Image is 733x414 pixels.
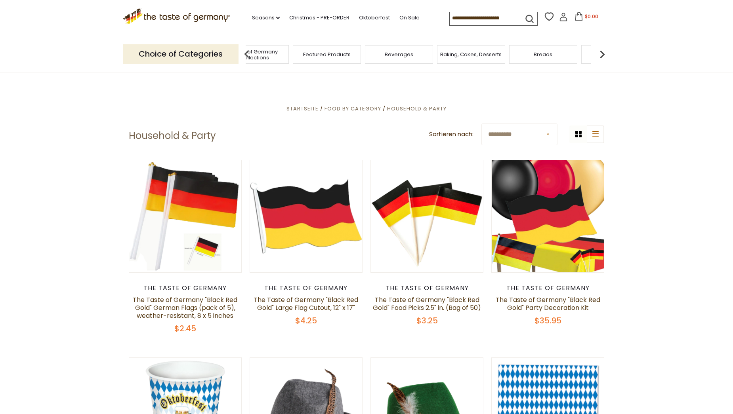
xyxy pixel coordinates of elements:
a: Beverages [385,51,413,57]
a: Seasons [252,13,280,22]
a: Oktoberfest [359,13,390,22]
a: The Taste of Germany "Black Red Gold" German Flags (pack of 5), weather-resistant, 8 x 5 inches [133,295,237,320]
button: $0.00 [569,12,603,24]
span: $35.95 [534,315,561,326]
span: $2.45 [174,323,196,334]
label: Sortieren nach: [429,129,473,139]
img: The Taste of Germany "Black Red Gold" German Flags (pack of 5), weather-resistant, 8 x 5 inches [129,160,241,272]
div: The Taste of Germany [491,284,604,292]
img: previous arrow [239,46,255,62]
a: Baking, Cakes, Desserts [440,51,502,57]
img: The Taste of Germany "Black Red Gold" Party Decoration Kit [492,160,604,272]
span: $3.25 [416,315,438,326]
span: $0.00 [585,13,598,20]
a: Featured Products [303,51,351,57]
h1: Household & Party [129,130,216,142]
div: The Taste of Germany [250,284,363,292]
a: The Taste of Germany "Black Red Gold" Food Picks 2.5" in. (Bag of 50) [373,295,481,312]
img: next arrow [594,46,610,62]
div: The Taste of Germany [370,284,483,292]
a: The Taste of Germany "Black Red Gold" Large Flag Cutout, 12" x 17" [254,295,358,312]
a: On Sale [399,13,420,22]
a: The Taste of Germany "Black Red Gold" Party Decoration Kit [496,295,600,312]
a: Household & Party [387,105,447,112]
a: Taste of Germany Collections [223,49,286,61]
img: The Taste of Germany "Black Red Gold" Food Picks 2.5" in. (Bag of 50) [371,160,483,272]
a: Food By Category [325,105,381,112]
img: The Taste of Germany "Black Red Gold" Large Flag Cutout, 12" x 17" [250,160,362,272]
a: Breads [534,51,552,57]
p: Choice of Categories [123,44,239,64]
a: Christmas - PRE-ORDER [289,13,349,22]
span: $4.25 [295,315,317,326]
div: The Taste of Germany [129,284,242,292]
a: Startseite [286,105,319,112]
